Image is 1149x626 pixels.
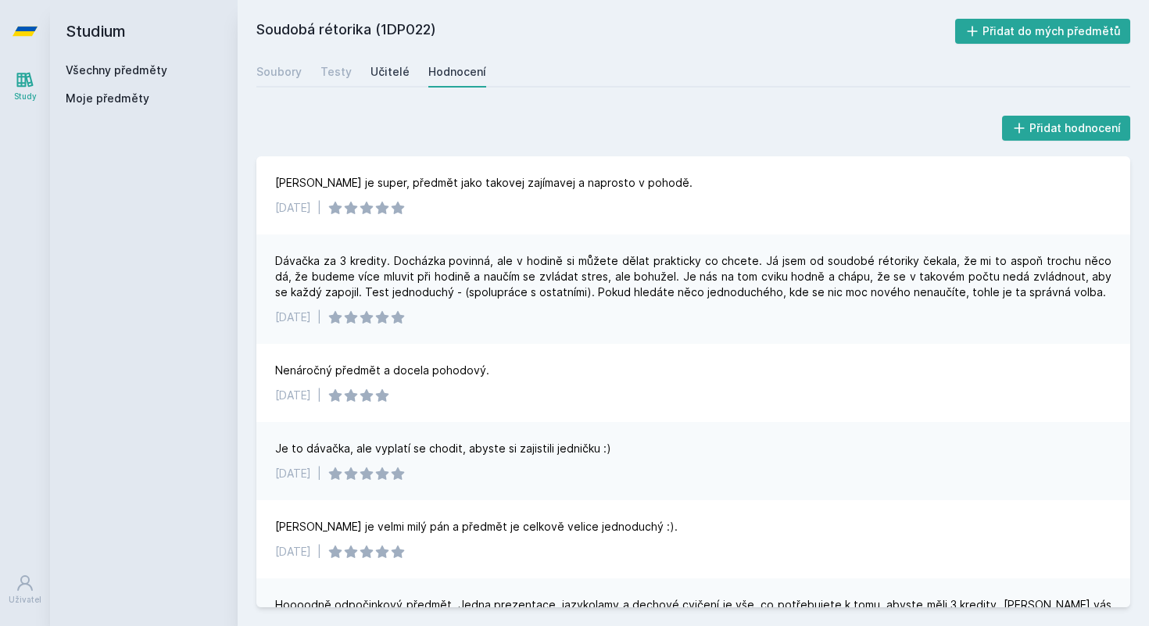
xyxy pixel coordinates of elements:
[317,388,321,403] div: |
[317,200,321,216] div: |
[428,64,486,80] div: Hodnocení
[320,56,352,88] a: Testy
[66,63,167,77] a: Všechny předměty
[275,441,611,456] div: Je to dávačka, ale vyplatí se chodit, abyste si zajistili jedničku :)
[256,19,955,44] h2: Soudobá rétorika (1DP022)
[370,56,410,88] a: Učitelé
[275,175,693,191] div: [PERSON_NAME] je super, předmět jako takovej zajímavej a naprosto v pohodě.
[3,566,47,613] a: Uživatel
[9,594,41,606] div: Uživatel
[275,388,311,403] div: [DATE]
[370,64,410,80] div: Učitelé
[275,200,311,216] div: [DATE]
[275,309,311,325] div: [DATE]
[256,64,302,80] div: Soubory
[275,253,1111,300] div: Dávačka za 3 kredity. Docházka povinná, ale v hodině si můžete dělat prakticky co chcete. Já jsem...
[1002,116,1131,141] button: Přidat hodnocení
[275,519,678,535] div: [PERSON_NAME] je velmi milý pán a předmět je celkově velice jednoduchý :).
[955,19,1131,44] button: Přidat do mých předmětů
[317,466,321,481] div: |
[275,466,311,481] div: [DATE]
[3,63,47,110] a: Study
[275,544,311,560] div: [DATE]
[317,544,321,560] div: |
[428,56,486,88] a: Hodnocení
[317,309,321,325] div: |
[275,363,489,378] div: Nenáročný předmět a docela pohodový.
[256,56,302,88] a: Soubory
[14,91,37,102] div: Study
[320,64,352,80] div: Testy
[66,91,149,106] span: Moje předměty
